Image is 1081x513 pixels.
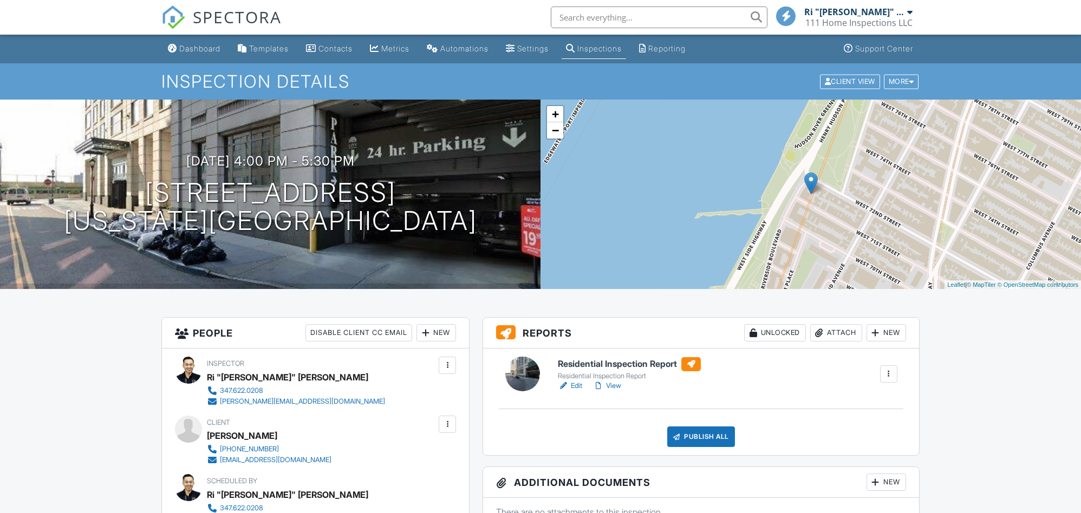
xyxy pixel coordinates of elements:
[820,74,880,89] div: Client View
[381,44,409,53] div: Metrics
[804,6,904,17] div: Ri "[PERSON_NAME]" [PERSON_NAME]
[207,455,331,465] a: [EMAIL_ADDRESS][DOMAIN_NAME]
[547,122,563,139] a: Zoom out
[947,281,965,288] a: Leaflet
[207,477,257,485] span: Scheduled By
[551,6,767,28] input: Search everything...
[558,357,701,371] h6: Residential Inspection Report
[558,380,582,391] a: Edit
[220,456,331,464] div: [EMAIL_ADDRESS][DOMAIN_NAME]
[164,39,225,59] a: Dashboard
[945,280,1081,290] div: |
[207,444,331,455] a: [PHONE_NUMBER]
[416,324,456,341] div: New
[64,179,477,236] h1: [STREET_ADDRESS] [US_STATE][GEOGRAPHIC_DATA]
[207,359,244,367] span: Inspector
[562,39,626,59] a: Inspections
[207,385,385,396] a: 347.622.0208
[161,72,920,91] h1: Inspection Details
[593,380,621,391] a: View
[193,5,282,28] span: SPECTORA
[855,44,913,53] div: Support Center
[635,39,690,59] a: Reporting
[517,44,549,53] div: Settings
[207,418,230,426] span: Client
[233,39,293,59] a: Templates
[867,473,906,491] div: New
[207,427,277,444] div: [PERSON_NAME]
[422,39,493,59] a: Automations (Basic)
[220,445,279,453] div: [PHONE_NUMBER]
[998,281,1078,288] a: © OpenStreetMap contributors
[648,44,686,53] div: Reporting
[967,281,996,288] a: © MapTiler
[186,154,355,168] h3: [DATE] 4:00 pm - 5:30 pm
[483,467,919,498] h3: Additional Documents
[220,386,263,395] div: 347.622.0208
[302,39,357,59] a: Contacts
[220,397,385,406] div: [PERSON_NAME][EMAIL_ADDRESS][DOMAIN_NAME]
[161,15,282,37] a: SPECTORA
[502,39,553,59] a: Settings
[249,44,289,53] div: Templates
[179,44,220,53] div: Dashboard
[884,74,919,89] div: More
[207,396,385,407] a: [PERSON_NAME][EMAIL_ADDRESS][DOMAIN_NAME]
[162,318,469,348] h3: People
[547,106,563,122] a: Zoom in
[207,369,368,385] div: Ri "[PERSON_NAME]" [PERSON_NAME]
[558,372,701,380] div: Residential Inspection Report
[220,504,263,512] div: 347.622.0208
[667,426,735,447] div: Publish All
[161,5,185,29] img: The Best Home Inspection Software - Spectora
[366,39,414,59] a: Metrics
[305,324,412,341] div: Disable Client CC Email
[810,324,862,341] div: Attach
[318,44,353,53] div: Contacts
[819,77,883,85] a: Client View
[744,324,806,341] div: Unlocked
[867,324,906,341] div: New
[483,318,919,348] h3: Reports
[558,357,701,381] a: Residential Inspection Report Residential Inspection Report
[440,44,489,53] div: Automations
[805,17,913,28] div: 111 Home Inspections LLC
[839,39,917,59] a: Support Center
[577,44,622,53] div: Inspections
[207,486,368,503] div: Ri "[PERSON_NAME]" [PERSON_NAME]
